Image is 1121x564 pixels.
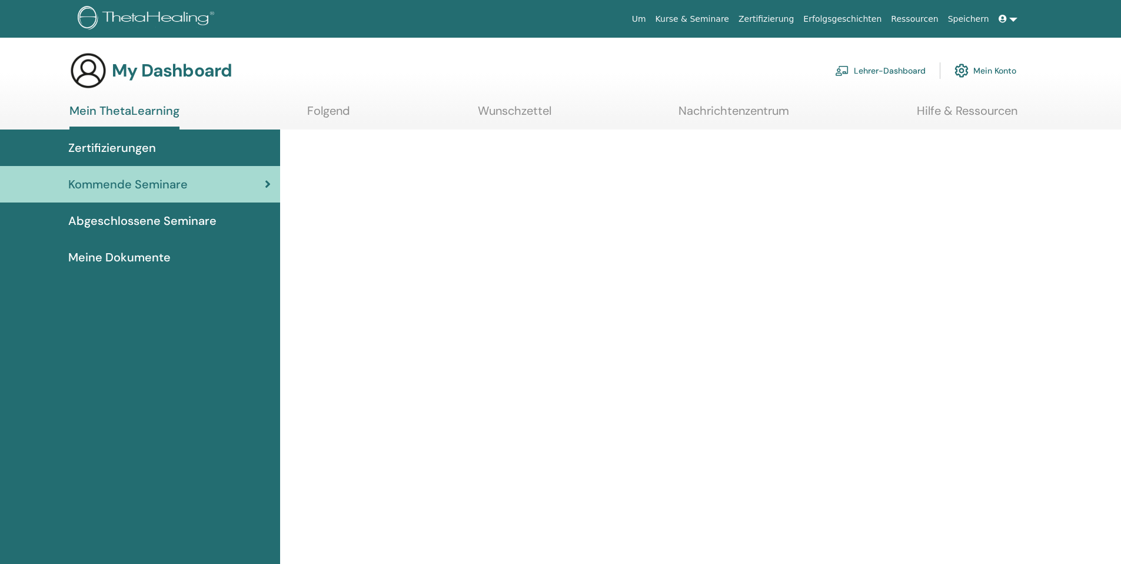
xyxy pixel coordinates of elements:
[68,139,156,157] span: Zertifizierungen
[68,248,171,266] span: Meine Dokumente
[835,58,926,84] a: Lehrer-Dashboard
[68,212,217,230] span: Abgeschlossene Seminare
[69,104,179,130] a: Mein ThetaLearning
[835,65,849,76] img: chalkboard-teacher.svg
[69,52,107,89] img: generic-user-icon.jpg
[651,8,734,30] a: Kurse & Seminare
[954,58,1016,84] a: Mein Konto
[78,6,218,32] img: logo.png
[627,8,651,30] a: Um
[678,104,789,127] a: Nachrichtenzentrum
[943,8,994,30] a: Speichern
[68,175,188,193] span: Kommende Seminare
[478,104,551,127] a: Wunschzettel
[917,104,1017,127] a: Hilfe & Ressourcen
[112,60,232,81] h3: My Dashboard
[734,8,799,30] a: Zertifizierung
[799,8,886,30] a: Erfolgsgeschichten
[307,104,350,127] a: Folgend
[954,61,969,81] img: cog.svg
[886,8,943,30] a: Ressourcen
